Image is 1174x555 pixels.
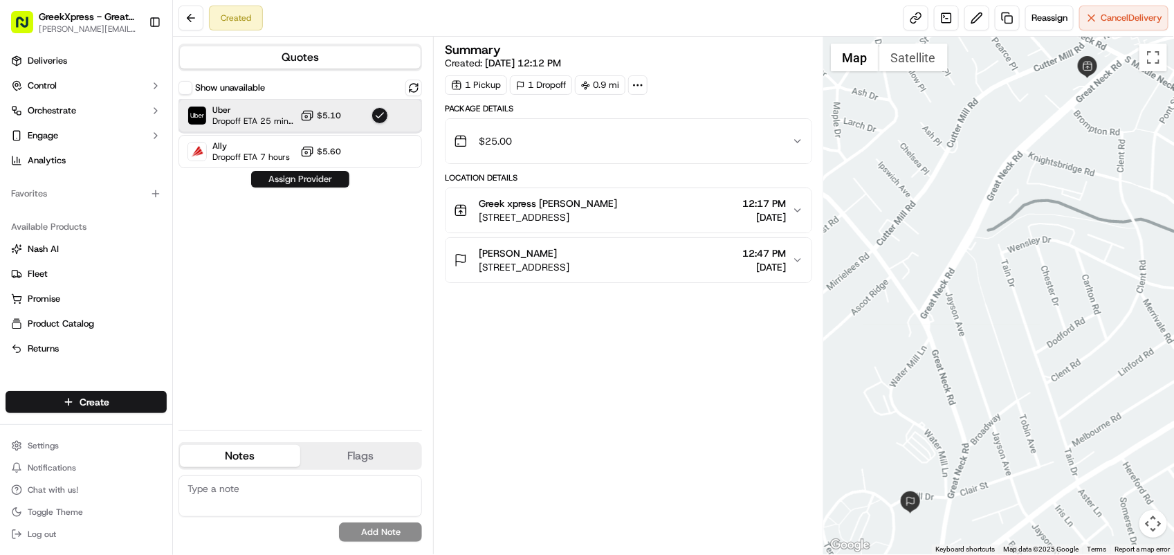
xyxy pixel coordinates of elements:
button: Start new chat [235,136,252,153]
span: Reassign [1031,12,1067,24]
a: Powered byPylon [98,234,167,245]
span: [PERSON_NAME] [479,246,557,260]
a: Terms (opens in new tab) [1087,545,1106,553]
img: Nash [14,14,42,42]
span: Fleet [28,268,48,280]
span: Product Catalog [28,318,94,330]
label: Show unavailable [195,82,265,94]
span: [STREET_ADDRESS] [479,210,617,224]
button: Create [6,391,167,413]
button: Toggle Theme [6,502,167,522]
button: [PERSON_NAME][STREET_ADDRESS]12:47 PM[DATE] [446,238,811,282]
button: Returns [6,338,167,360]
h3: Summary [445,44,501,56]
button: Reassign [1025,6,1074,30]
button: Greek xpress [PERSON_NAME][STREET_ADDRESS]12:17 PM[DATE] [446,188,811,233]
span: Created: [445,56,561,70]
div: Favorites [6,183,167,205]
button: Flags [300,445,421,467]
span: Promise [28,293,60,305]
span: Control [28,80,57,92]
span: Chat with us! [28,484,78,495]
span: API Documentation [131,201,222,215]
span: Orchestrate [28,104,76,117]
span: Dropoff ETA 7 hours [212,152,290,163]
span: $5.60 [317,146,341,157]
button: Settings [6,436,167,455]
span: [DATE] 12:12 PM [485,57,561,69]
span: Ally [212,140,290,152]
span: $5.10 [317,110,341,121]
button: Engage [6,125,167,147]
span: Analytics [28,154,66,167]
span: Cancel Delivery [1101,12,1162,24]
span: $25.00 [479,134,512,148]
a: Deliveries [6,50,167,72]
div: 0.9 mi [575,75,625,95]
span: [PERSON_NAME][EMAIL_ADDRESS][DOMAIN_NAME] [39,24,138,35]
button: Product Catalog [6,313,167,335]
span: 12:47 PM [743,246,787,260]
span: Dropoff ETA 25 minutes [212,116,295,127]
a: Product Catalog [11,318,161,330]
span: Map data ©2025 Google [1003,545,1079,553]
span: Create [80,395,109,409]
span: Log out [28,529,56,540]
span: 12:17 PM [743,197,787,210]
span: [DATE] [743,210,787,224]
button: Log out [6,525,167,544]
a: Promise [11,293,161,305]
span: Toggle Theme [28,507,83,518]
input: Got a question? Start typing here... [36,89,249,104]
button: Toggle fullscreen view [1139,44,1167,71]
button: Notes [180,445,300,467]
div: Available Products [6,216,167,238]
div: 📗 [14,202,25,213]
a: Report a map error [1115,545,1170,553]
span: Settings [28,440,59,451]
span: [DATE] [743,260,787,274]
div: Package Details [445,103,811,114]
span: Uber [212,104,295,116]
button: GreekXpress - Great Neck[PERSON_NAME][EMAIL_ADDRESS][DOMAIN_NAME] [6,6,143,39]
div: 1 Dropoff [510,75,572,95]
img: Google [827,536,873,554]
button: $5.60 [300,145,341,158]
button: $25.00 [446,119,811,163]
button: Promise [6,288,167,310]
span: Notifications [28,462,76,473]
button: Keyboard shortcuts [935,545,995,554]
span: Engage [28,129,58,142]
div: Start new chat [47,132,227,146]
button: Nash AI [6,238,167,260]
p: Welcome 👋 [14,55,252,78]
a: Analytics [6,149,167,172]
button: Show street map [831,44,879,71]
span: Pylon [138,235,167,245]
div: Location Details [445,172,811,183]
button: Map camera controls [1139,510,1167,538]
button: Fleet [6,263,167,285]
button: $5.10 [300,109,341,122]
a: 📗Knowledge Base [8,195,111,220]
button: Notifications [6,458,167,477]
a: 💻API Documentation [111,195,228,220]
button: GreekXpress - Great Neck [39,10,138,24]
a: Fleet [11,268,161,280]
img: Uber [188,107,206,125]
button: CancelDelivery [1079,6,1168,30]
span: Greek xpress [PERSON_NAME] [479,197,617,210]
a: Nash AI [11,243,161,255]
button: Show satellite imagery [879,44,948,71]
button: Quotes [180,46,421,69]
a: Returns [11,343,161,355]
span: [STREET_ADDRESS] [479,260,569,274]
img: 1736555255976-a54dd68f-1ca7-489b-9aae-adbdc363a1c4 [14,132,39,157]
span: Deliveries [28,55,67,67]
div: 💻 [117,202,128,213]
button: Control [6,75,167,97]
div: 1 Pickup [445,75,507,95]
span: Returns [28,343,59,355]
span: Nash AI [28,243,59,255]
